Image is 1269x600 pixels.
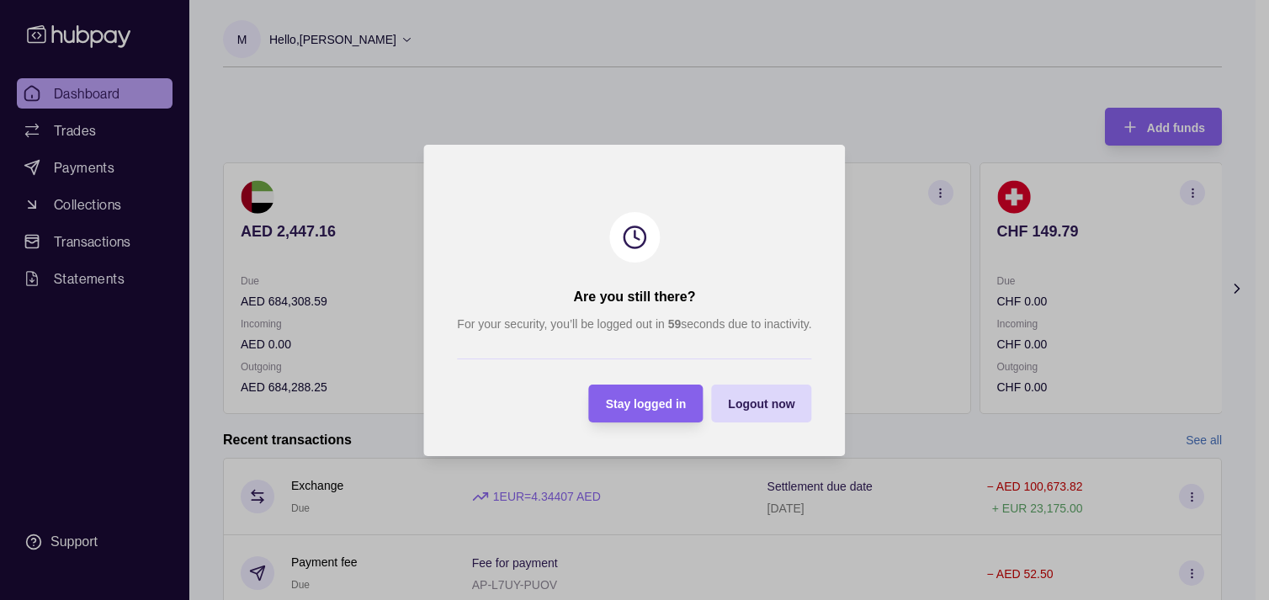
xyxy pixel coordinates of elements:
[728,397,794,411] span: Logout now
[668,317,682,331] strong: 59
[589,385,704,422] button: Stay logged in
[457,315,811,333] p: For your security, you’ll be logged out in seconds due to inactivity.
[574,288,696,306] h2: Are you still there?
[711,385,811,422] button: Logout now
[606,397,687,411] span: Stay logged in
